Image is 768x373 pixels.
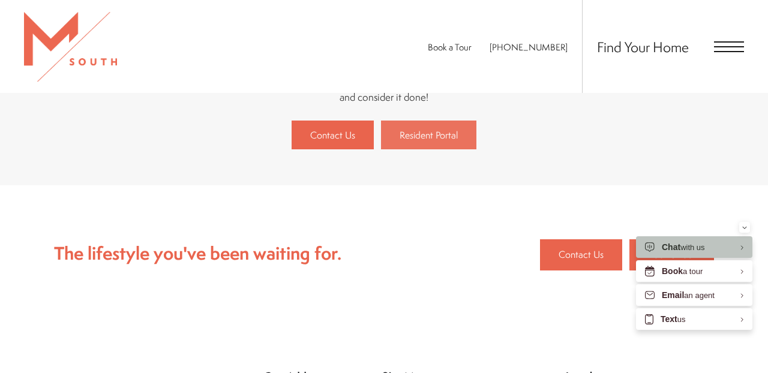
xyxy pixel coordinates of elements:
a: Call Us at 813-570-8014 [490,41,568,53]
span: Contact Us [559,247,604,263]
a: Book a Tour [428,41,472,53]
button: Open Menu [714,41,744,52]
a: Contact Us [540,239,622,270]
a: Find Your Home [597,37,689,56]
a: Book a Tour [629,239,714,270]
img: MSouth [24,12,117,82]
span: [PHONE_NUMBER] [490,41,568,53]
span: Resident Portal [400,128,458,142]
p: The lifestyle you've been waiting for. [54,239,341,268]
a: Contact Us [292,121,374,149]
a: Resident Portal [381,121,476,149]
span: Contact Us [310,128,355,142]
